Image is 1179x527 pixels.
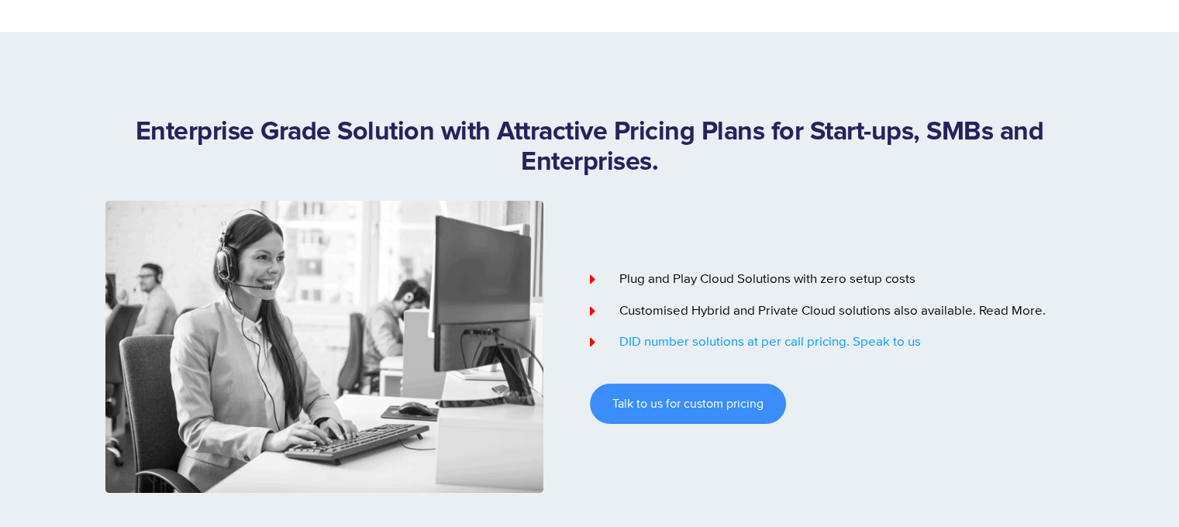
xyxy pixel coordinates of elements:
a: Talk to us for custom pricing [590,384,786,424]
span: Talk to us for custom pricing [612,398,764,410]
a: Plug and Play Cloud Solutions with zero setup costs [590,270,1074,290]
a: Customised Hybrid and Private Cloud solutions also available. Read More. [590,301,1074,322]
span: DID number solutions at per call pricing. Speak to us [615,332,921,353]
span: Plug and Play Cloud Solutions with zero setup costs [615,270,915,290]
h1: Enterprise Grade Solution with Attractive Pricing Plans for Start-ups, SMBs and Enterprises. [105,117,1074,177]
span: Customised Hybrid and Private Cloud solutions also available. Read More. [615,301,1046,322]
